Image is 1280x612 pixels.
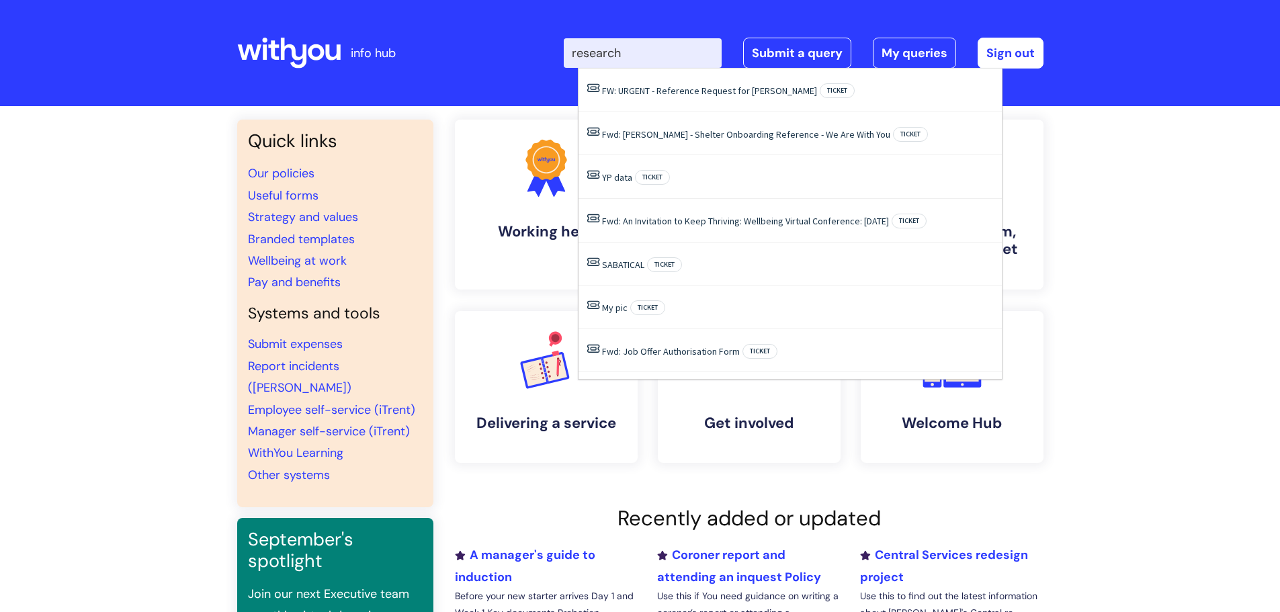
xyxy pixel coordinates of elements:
[658,311,841,463] a: Get involved
[873,38,956,69] a: My queries
[248,209,358,225] a: Strategy and values
[669,414,830,432] h4: Get involved
[248,130,423,152] h3: Quick links
[351,42,396,64] p: info hub
[892,214,927,228] span: Ticket
[248,402,415,418] a: Employee self-service (iTrent)
[602,171,632,183] a: YP data
[820,83,855,98] span: Ticket
[861,311,1043,463] a: Welcome Hub
[564,38,722,68] input: Search
[647,257,682,272] span: Ticket
[602,128,890,140] a: Fwd: [PERSON_NAME] - Shelter Onboarding Reference - We Are With You
[248,467,330,483] a: Other systems
[248,445,343,461] a: WithYou Learning
[248,187,318,204] a: Useful forms
[466,414,627,432] h4: Delivering a service
[455,547,595,584] a: A manager's guide to induction
[630,300,665,315] span: Ticket
[602,215,889,227] a: Fwd: An Invitation to Keep Thriving: Wellbeing Virtual Conference: [DATE]
[635,170,670,185] span: Ticket
[455,311,638,463] a: Delivering a service
[602,85,817,97] a: FW: URGENT - Reference Request for [PERSON_NAME]
[248,336,343,352] a: Submit expenses
[466,223,627,241] h4: Working here
[564,38,1043,69] div: | -
[248,529,423,572] h3: September's spotlight
[248,358,351,396] a: Report incidents ([PERSON_NAME])
[455,506,1043,531] h2: Recently added or updated
[743,38,851,69] a: Submit a query
[248,423,410,439] a: Manager self-service (iTrent)
[602,345,740,357] a: Fwd: Job Offer Authorisation Form
[248,253,347,269] a: Wellbeing at work
[657,547,821,584] a: Coroner report and attending an inquest Policy
[602,259,644,271] a: SABATICAL
[893,127,928,142] span: Ticket
[248,231,355,247] a: Branded templates
[248,304,423,323] h4: Systems and tools
[248,274,341,290] a: Pay and benefits
[602,302,628,314] a: My pic
[871,414,1033,432] h4: Welcome Hub
[978,38,1043,69] a: Sign out
[455,120,638,290] a: Working here
[860,547,1028,584] a: Central Services redesign project
[742,344,777,359] span: Ticket
[248,165,314,181] a: Our policies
